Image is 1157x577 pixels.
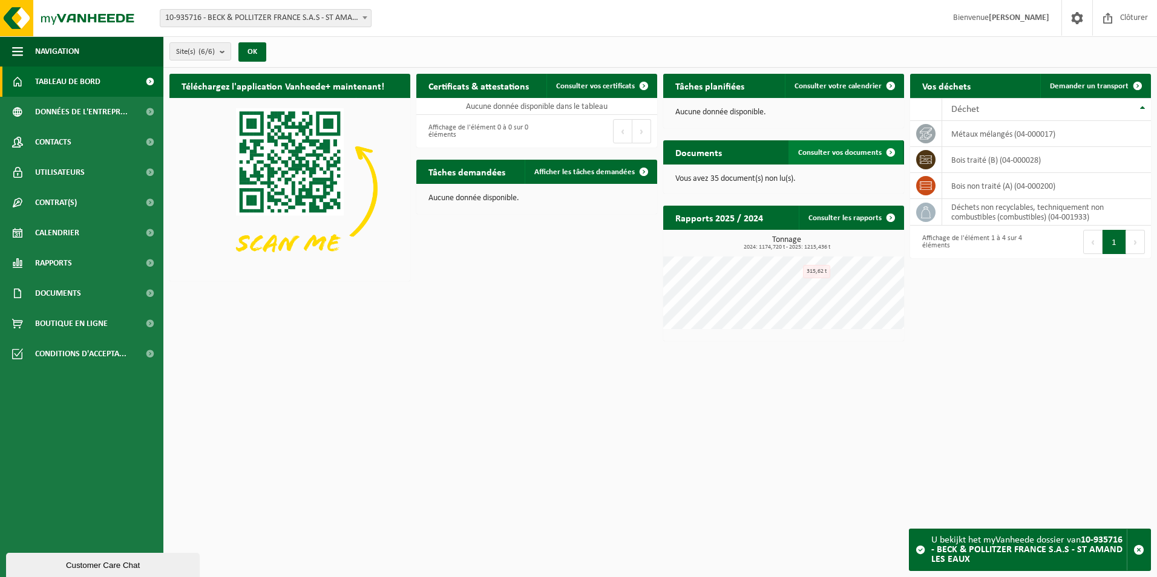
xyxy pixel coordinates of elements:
td: bois traité (B) (04-000028) [942,147,1151,173]
span: Calendrier [35,218,79,248]
button: Site(s)(6/6) [169,42,231,60]
span: Consulter votre calendrier [795,82,882,90]
strong: [PERSON_NAME] [989,13,1049,22]
p: Aucune donnée disponible. [675,108,892,117]
td: bois non traité (A) (04-000200) [942,173,1151,199]
span: Demander un transport [1050,82,1129,90]
h2: Documents [663,140,734,164]
div: 315,62 t [803,265,830,278]
a: Consulter votre calendrier [785,74,903,98]
p: Aucune donnée disponible. [428,194,645,203]
span: Tableau de bord [35,67,100,97]
span: Boutique en ligne [35,308,108,339]
a: Consulter vos certificats [546,74,656,98]
span: Navigation [35,36,79,67]
a: Consulter les rapports [799,206,903,230]
h2: Tâches demandées [416,160,517,183]
a: Consulter vos documents [788,140,903,165]
div: Affichage de l'élément 1 à 4 sur 4 éléments [916,229,1024,255]
iframe: chat widget [6,550,202,577]
span: Contacts [35,127,71,157]
span: Données de l'entrepr... [35,97,128,127]
img: Download de VHEPlus App [169,98,410,279]
button: Previous [613,119,632,143]
h2: Certificats & attestations [416,74,541,97]
div: Affichage de l'élément 0 à 0 sur 0 éléments [422,118,531,145]
h2: Vos déchets [910,74,983,97]
count: (6/6) [198,48,215,56]
span: Site(s) [176,43,215,61]
a: Afficher les tâches demandées [525,160,656,184]
span: Déchet [951,105,979,114]
span: Afficher les tâches demandées [534,168,635,176]
h2: Tâches planifiées [663,74,756,97]
span: 10-935716 - BECK & POLLITZER FRANCE S.A.S - ST AMAND LES EAUX [160,9,372,27]
a: Demander un transport [1040,74,1150,98]
span: Conditions d'accepta... [35,339,126,369]
button: OK [238,42,266,62]
span: Documents [35,278,81,308]
span: Consulter vos documents [798,149,882,157]
button: Next [1126,230,1145,254]
span: Contrat(s) [35,187,77,218]
span: 10-935716 - BECK & POLLITZER FRANCE S.A.S - ST AMAND LES EAUX [160,10,371,27]
span: Utilisateurs [35,157,85,187]
h2: Téléchargez l'application Vanheede+ maintenant! [169,74,396,97]
span: Consulter vos certificats [556,82,635,90]
td: métaux mélangés (04-000017) [942,121,1151,147]
td: Aucune donnée disponible dans le tableau [416,98,657,115]
h3: Tonnage [669,236,904,250]
strong: 10-935716 - BECK & POLLITZER FRANCE S.A.S - ST AMAND LES EAUX [931,535,1123,564]
span: 2024: 1174,720 t - 2025: 1215,436 t [669,244,904,250]
div: U bekijkt het myVanheede dossier van [931,529,1127,570]
td: déchets non recyclables, techniquement non combustibles (combustibles) (04-001933) [942,199,1151,226]
p: Vous avez 35 document(s) non lu(s). [675,175,892,183]
span: Rapports [35,248,72,278]
h2: Rapports 2025 / 2024 [663,206,775,229]
button: 1 [1103,230,1126,254]
button: Previous [1083,230,1103,254]
button: Next [632,119,651,143]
